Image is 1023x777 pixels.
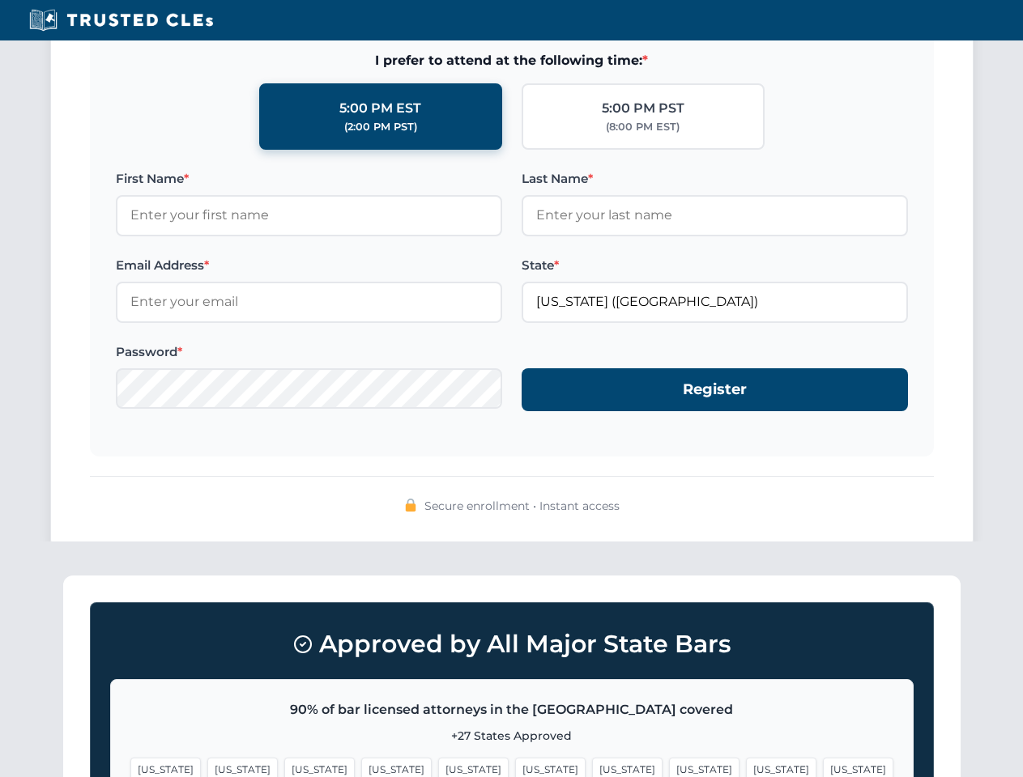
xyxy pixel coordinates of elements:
[522,282,908,322] input: Florida (FL)
[404,499,417,512] img: 🔒
[602,98,684,119] div: 5:00 PM PST
[130,727,893,745] p: +27 States Approved
[116,342,502,362] label: Password
[110,622,914,666] h3: Approved by All Major State Bars
[116,50,908,71] span: I prefer to attend at the following time:
[116,256,502,275] label: Email Address
[24,8,218,32] img: Trusted CLEs
[116,282,502,322] input: Enter your email
[522,169,908,189] label: Last Name
[130,699,893,720] p: 90% of bar licensed attorneys in the [GEOGRAPHIC_DATA] covered
[344,119,417,135] div: (2:00 PM PST)
[116,169,502,189] label: First Name
[424,497,620,515] span: Secure enrollment • Instant access
[606,119,680,135] div: (8:00 PM EST)
[522,256,908,275] label: State
[522,368,908,411] button: Register
[339,98,421,119] div: 5:00 PM EST
[522,195,908,236] input: Enter your last name
[116,195,502,236] input: Enter your first name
